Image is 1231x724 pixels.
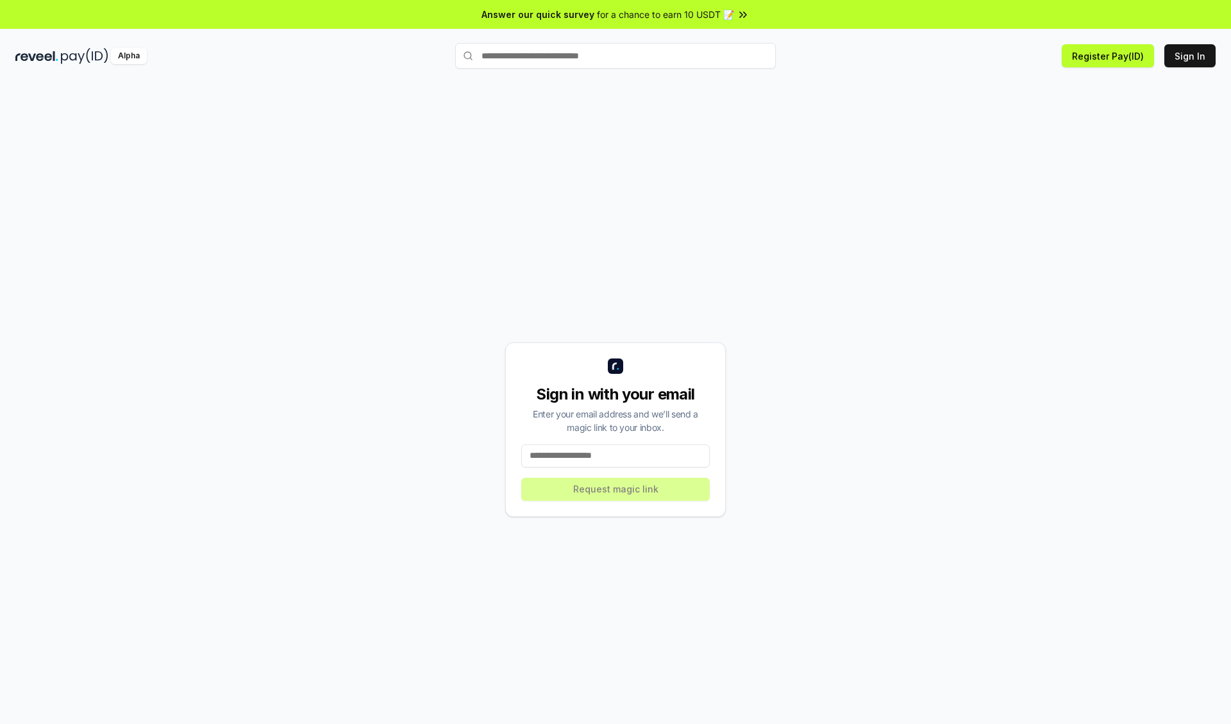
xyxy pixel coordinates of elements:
img: logo_small [608,358,623,374]
div: Sign in with your email [521,384,710,405]
img: pay_id [61,48,108,64]
div: Enter your email address and we’ll send a magic link to your inbox. [521,407,710,434]
span: for a chance to earn 10 USDT 📝 [597,8,734,21]
div: Alpha [111,48,147,64]
span: Answer our quick survey [482,8,594,21]
img: reveel_dark [15,48,58,64]
button: Register Pay(ID) [1062,44,1154,67]
button: Sign In [1164,44,1216,67]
